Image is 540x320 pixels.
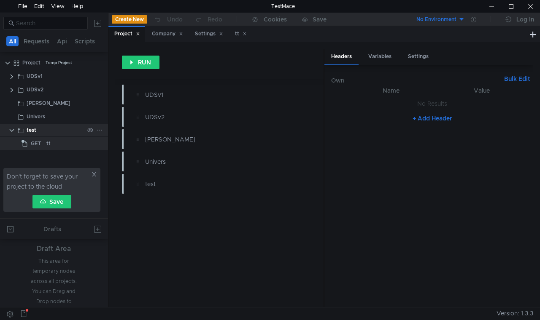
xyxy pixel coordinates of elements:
div: Project [114,29,140,38]
div: Company [152,29,183,38]
div: Drafts [43,224,61,234]
button: All [6,36,19,46]
div: Undo [167,14,183,24]
div: Temp Project [46,56,72,69]
div: tt [235,29,247,38]
button: Save [32,195,71,208]
div: [PERSON_NAME] [27,97,70,109]
div: Headers [324,49,359,65]
h6: Own [331,75,501,85]
div: Univers [27,110,45,123]
button: Api [54,36,70,46]
div: Variables [362,49,398,64]
span: Version: 1.3.3 [497,307,533,320]
button: Scripts [72,36,97,46]
button: + Add Header [409,113,456,123]
div: Cookies [264,14,287,24]
div: Project [22,56,40,69]
div: UDSv2 [27,83,43,96]
button: Create New [112,15,147,24]
input: Search... [16,19,83,28]
th: Value [437,85,526,96]
button: No Environment [406,13,465,26]
button: Bulk Edit [501,74,533,84]
div: Univers [145,157,252,166]
button: Redo [189,13,228,26]
div: Settings [195,29,223,38]
div: tt [46,137,51,150]
div: [PERSON_NAME] [145,135,252,144]
nz-embed-empty: No Results [417,100,447,107]
div: test [145,179,252,189]
div: test [27,124,36,136]
div: Settings [401,49,435,64]
div: Log In [516,14,534,24]
button: Requests [21,36,52,46]
div: UDSv1 [27,70,43,83]
span: Don't forget to save your project to the cloud [7,171,89,192]
div: No Environment [416,16,456,24]
div: Redo [208,14,222,24]
button: Undo [147,13,189,26]
div: UDSv1 [145,90,252,99]
button: RUN [122,56,159,69]
div: Save [313,16,327,22]
span: GET [31,137,41,150]
th: Name [345,85,437,96]
div: UDSv2 [145,112,252,122]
